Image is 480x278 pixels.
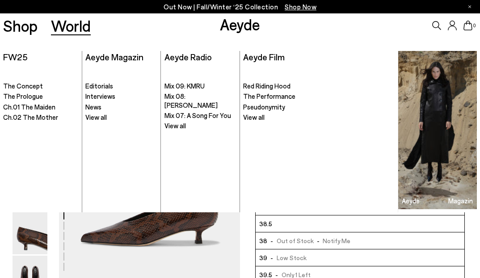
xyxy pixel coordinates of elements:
[164,111,236,120] a: Mix 07: A Song For You
[267,237,277,244] span: -
[3,92,43,100] span: The Prologue
[398,51,477,209] a: Aeyde Magazin
[164,122,186,130] span: View all
[243,82,316,91] a: Red Riding Hood
[3,51,28,62] a: FW25
[3,113,58,121] span: Ch.02 The Mother
[259,218,272,229] span: 38.5
[3,113,78,122] a: Ch.02 The Mother
[164,51,212,62] a: Aeyde Radio
[398,51,477,209] img: ROCHE_PS25_D1_Danielle04_1_5ad3d6fc-07e8-4236-8cdd-f10241b30207_900x.jpg
[3,82,78,91] a: The Concept
[164,92,218,109] span: Mix 08: [PERSON_NAME]
[164,122,236,131] a: View all
[243,113,265,121] span: View all
[243,103,316,112] a: Pseudonymity
[164,111,231,119] span: Mix 07: A Song For You
[243,92,295,100] span: The Performance
[51,18,91,34] a: World
[85,51,143,62] a: Aeyde Magazin
[243,113,316,122] a: View all
[13,207,47,254] img: Clara Pointed-Toe Pumps - Image 4
[472,23,477,28] span: 0
[3,92,78,101] a: The Prologue
[243,51,285,62] a: Aeyde Film
[164,82,205,90] span: Mix 09: KMRU
[267,252,307,263] span: Low Stock
[243,92,316,101] a: The Performance
[3,103,55,111] span: Ch.01 The Maiden
[3,103,78,112] a: Ch.01 The Maiden
[85,113,107,121] span: View all
[85,103,101,111] span: News
[85,113,157,122] a: View all
[164,1,316,13] p: Out Now | Fall/Winter ‘25 Collection
[85,82,113,90] span: Editorials
[164,92,236,110] a: Mix 08: [PERSON_NAME]
[259,235,267,246] span: 38
[402,198,420,204] h3: Aeyde
[259,252,267,263] span: 39
[85,92,115,100] span: Interviews
[220,15,260,34] a: Aeyde
[267,254,277,261] span: -
[314,237,323,244] span: -
[85,82,157,91] a: Editorials
[267,235,351,246] span: Out of Stock Notify Me
[164,82,236,91] a: Mix 09: KMRU
[85,92,157,101] a: Interviews
[243,82,291,90] span: Red Riding Hood
[463,21,472,30] a: 0
[3,82,43,90] span: The Concept
[243,103,285,111] span: Pseudonymity
[85,103,157,112] a: News
[448,198,473,204] h3: Magazin
[3,18,38,34] a: Shop
[285,3,316,11] span: Navigate to /collections/new-in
